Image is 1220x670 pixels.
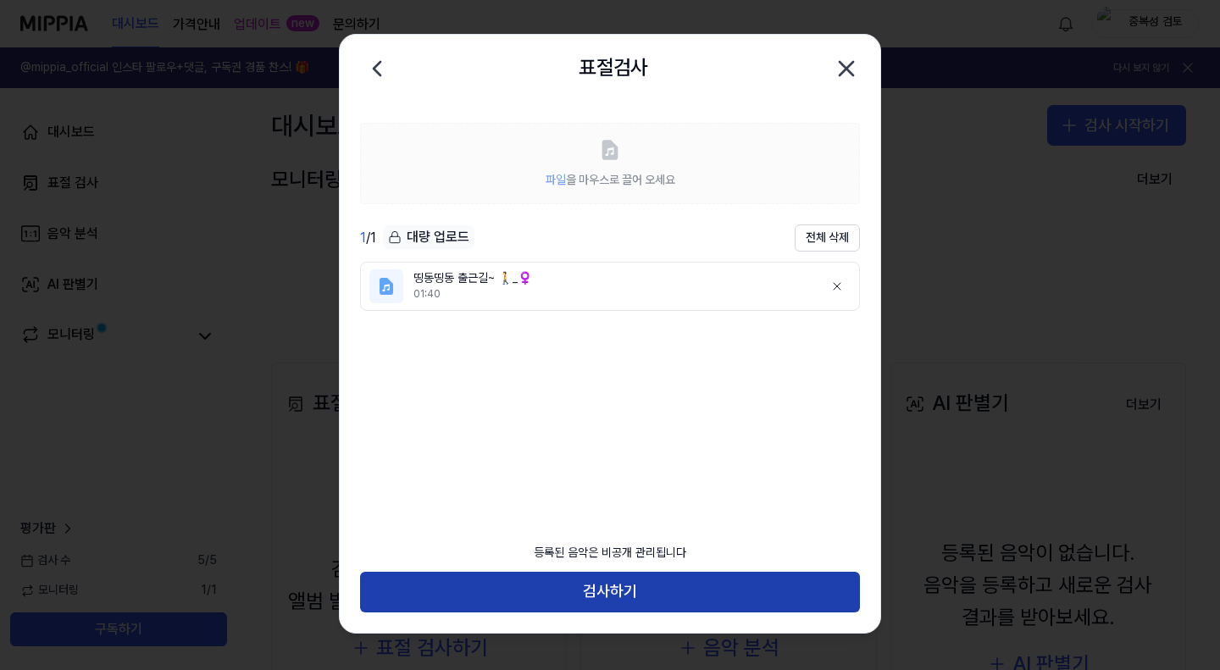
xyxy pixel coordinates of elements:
[360,230,366,246] span: 1
[795,224,860,252] button: 전체 삭제
[360,228,376,248] div: / 1
[546,173,675,186] span: 을 마우스로 끌어 오세요
[383,225,474,250] button: 대량 업로드
[546,173,566,186] span: 파일
[413,270,810,287] div: 띵동띵동 출근길~ 🚶_♀️
[413,287,810,302] div: 01:40
[360,572,860,612] button: 검사하기
[383,225,474,249] div: 대량 업로드
[579,52,648,84] h2: 표절검사
[524,534,696,572] div: 등록된 음악은 비공개 관리됩니다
